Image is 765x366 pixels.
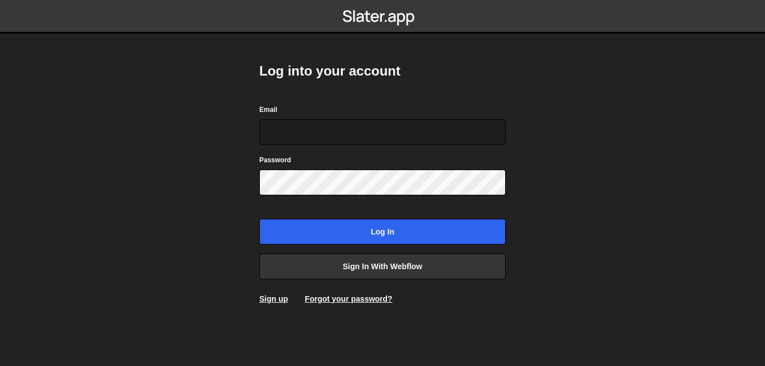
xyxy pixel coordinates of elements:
label: Password [259,154,291,166]
h2: Log into your account [259,62,506,80]
a: Sign up [259,294,288,303]
a: Sign in with Webflow [259,254,506,279]
input: Log in [259,219,506,245]
a: Forgot your password? [305,294,392,303]
label: Email [259,104,277,115]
